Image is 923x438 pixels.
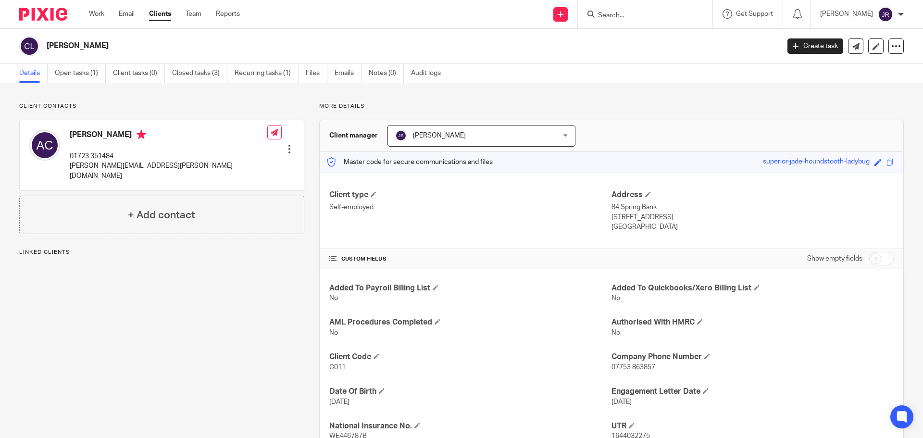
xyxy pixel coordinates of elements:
[329,364,346,371] span: C011
[611,364,655,371] span: 07753 863857
[807,254,862,263] label: Show empty fields
[395,130,407,141] img: svg%3E
[119,9,135,19] a: Email
[329,399,349,405] span: [DATE]
[611,222,894,232] p: [GEOGRAPHIC_DATA]
[329,131,378,140] h3: Client manager
[369,64,404,83] a: Notes (0)
[172,64,227,83] a: Closed tasks (3)
[611,283,894,293] h4: Added To Quickbooks/Xero Billing List
[611,190,894,200] h4: Address
[113,64,165,83] a: Client tasks (0)
[19,8,67,21] img: Pixie
[335,64,362,83] a: Emails
[413,132,466,139] span: [PERSON_NAME]
[329,202,611,212] p: Self-employed
[329,255,611,263] h4: CUSTOM FIELDS
[128,208,195,223] h4: + Add contact
[329,387,611,397] h4: Date Of Birth
[611,295,620,301] span: No
[329,295,338,301] span: No
[611,213,894,222] p: [STREET_ADDRESS]
[597,12,684,20] input: Search
[329,317,611,327] h4: AML Procedures Completed
[319,102,904,110] p: More details
[611,317,894,327] h4: Authorised With HMRC
[216,9,240,19] a: Reports
[411,64,448,83] a: Audit logs
[19,64,48,83] a: Details
[329,421,611,431] h4: National Insurance No.
[329,329,338,336] span: No
[55,64,106,83] a: Open tasks (1)
[611,387,894,397] h4: Engagement Letter Date
[329,352,611,362] h4: Client Code
[736,11,773,17] span: Get Support
[19,249,304,256] p: Linked clients
[878,7,893,22] img: svg%3E
[327,157,493,167] p: Master code for secure communications and files
[70,151,267,161] p: 01723 351484
[611,399,632,405] span: [DATE]
[70,161,267,181] p: [PERSON_NAME][EMAIL_ADDRESS][PERSON_NAME][DOMAIN_NAME]
[29,130,60,161] img: svg%3E
[611,202,894,212] p: 84 Spring Bank
[186,9,201,19] a: Team
[763,157,870,168] div: superior-jade-houndstooth-ladybug
[329,190,611,200] h4: Client type
[137,130,146,139] i: Primary
[611,352,894,362] h4: Company Phone Number
[235,64,299,83] a: Recurring tasks (1)
[329,283,611,293] h4: Added To Payroll Billing List
[149,9,171,19] a: Clients
[611,329,620,336] span: No
[306,64,327,83] a: Files
[820,9,873,19] p: [PERSON_NAME]
[89,9,104,19] a: Work
[787,38,843,54] a: Create task
[47,41,628,51] h2: [PERSON_NAME]
[611,421,894,431] h4: UTR
[19,102,304,110] p: Client contacts
[70,130,267,142] h4: [PERSON_NAME]
[19,36,39,56] img: svg%3E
